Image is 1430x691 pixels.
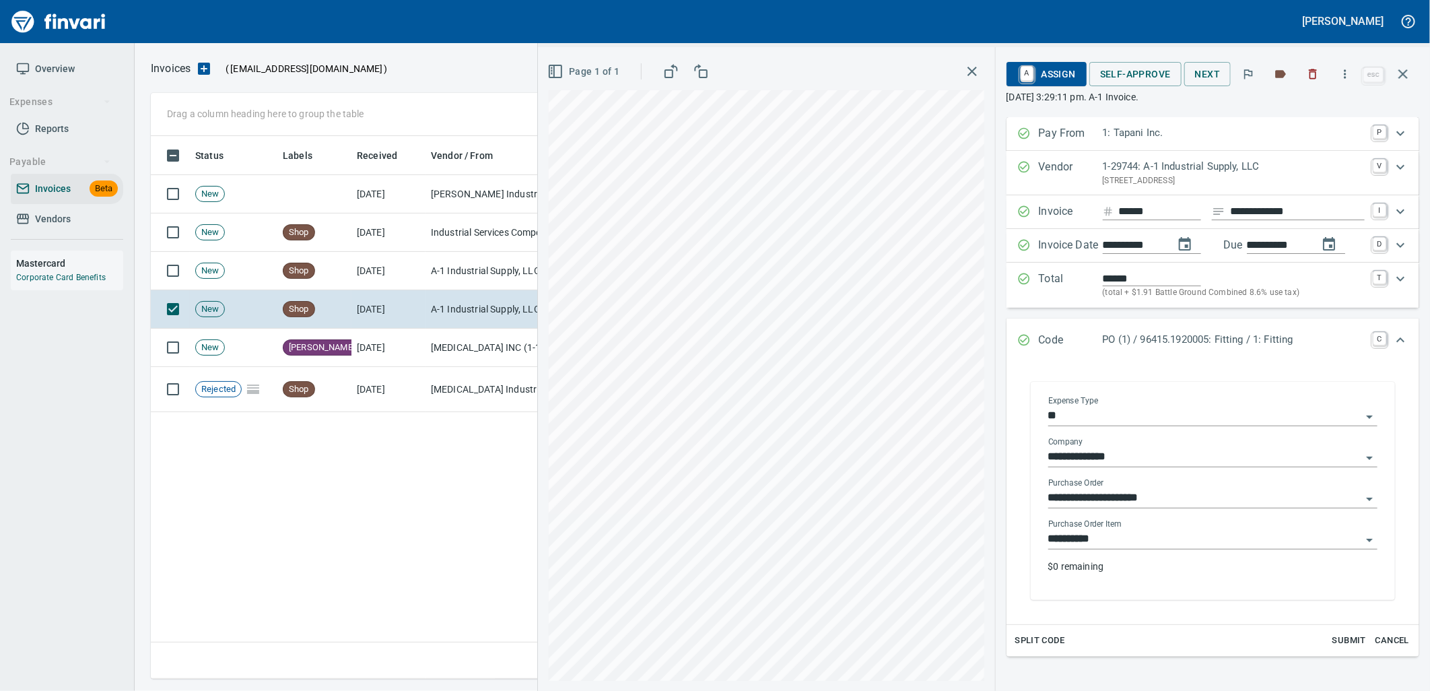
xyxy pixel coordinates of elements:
img: Finvari [8,5,109,38]
div: Expand [1007,151,1419,195]
span: Rejected [196,383,241,396]
button: Open [1360,407,1379,426]
a: I [1373,203,1386,217]
td: [DATE] [351,329,425,367]
button: Cancel [1371,630,1414,651]
h6: Mastercard [16,256,123,271]
button: AAssign [1007,62,1087,86]
p: Due [1224,237,1288,253]
span: Expenses [9,94,111,110]
td: A-1 Industrial Supply, LLC (1-29744) [425,252,560,290]
span: Payable [9,154,111,170]
p: [DATE] 3:29:11 pm. A-1 Invoice. [1007,90,1419,104]
a: Corporate Card Benefits [16,273,106,282]
p: Pay From [1039,125,1103,143]
button: Next [1184,62,1231,87]
span: Status [195,147,224,164]
span: Overview [35,61,75,77]
a: D [1373,237,1386,251]
span: Page 1 of 1 [550,63,619,80]
button: change date [1169,228,1201,261]
span: Shop [283,383,314,396]
span: Received [357,147,397,164]
label: Expense Type [1048,397,1098,405]
span: Assign [1017,63,1076,86]
a: Vendors [11,204,123,234]
h5: [PERSON_NAME] [1303,14,1384,28]
p: Invoices [151,61,191,77]
button: Expenses [4,90,116,114]
button: Submit [1328,630,1371,651]
button: Payable [4,150,116,174]
a: InvoicesBeta [11,174,123,204]
td: [MEDICAL_DATA] INC (1-10480) [425,329,560,367]
span: Labels [283,147,312,164]
span: Beta [90,181,118,197]
p: ( ) [217,62,388,75]
span: Status [195,147,241,164]
span: Close invoice [1360,58,1419,90]
div: Expand [1007,263,1419,308]
span: New [196,341,224,354]
button: Self-Approve [1089,62,1182,87]
p: (total + $1.91 Battle Ground Combined 8.6% use tax) [1103,286,1365,300]
a: V [1373,159,1386,172]
span: Vendors [35,211,71,228]
button: Split Code [1012,630,1068,651]
td: [DATE] [351,252,425,290]
a: P [1373,125,1386,139]
button: Open [1360,490,1379,508]
button: Page 1 of 1 [545,59,625,84]
td: [DATE] [351,213,425,252]
a: Overview [11,54,123,84]
div: Expand [1007,363,1419,657]
p: 1-29744: A-1 Industrial Supply, LLC [1103,159,1365,174]
button: Labels [1266,59,1295,89]
label: Purchase Order Item [1048,521,1122,529]
span: Vendor / From [431,147,510,164]
a: Reports [11,114,123,144]
td: Industrial Services Components, Inc. (1-24705) [425,213,560,252]
a: A [1021,66,1033,81]
p: $0 remaining [1048,560,1377,573]
p: PO (1) / 96415.1920005: Fitting / 1: Fitting [1103,332,1365,348]
label: Purchase Order [1048,480,1104,488]
span: Invoices [35,180,71,197]
span: Shop [283,265,314,277]
button: [PERSON_NAME] [1299,11,1387,32]
p: 1: Tapani Inc. [1103,125,1365,141]
button: Upload an Invoice [191,61,217,77]
button: Open [1360,449,1379,467]
span: [PERSON_NAME] [283,341,360,354]
a: esc [1363,67,1384,82]
span: Received [357,147,415,164]
nav: breadcrumb [151,61,191,77]
p: Total [1039,271,1103,300]
svg: Invoice number [1103,203,1114,220]
span: Submit [1331,633,1367,649]
button: change due date [1313,228,1345,261]
a: C [1373,332,1386,345]
span: Vendor / From [431,147,493,164]
span: Next [1195,66,1221,83]
button: Discard [1298,59,1328,89]
td: [MEDICAL_DATA] Industrial (1-30405) [425,367,560,412]
span: Shop [283,303,314,316]
span: Split Code [1015,633,1065,649]
span: Shop [283,226,314,239]
button: Open [1360,531,1379,550]
td: [DATE] [351,367,425,412]
svg: Invoice description [1212,205,1225,218]
span: [EMAIL_ADDRESS][DOMAIN_NAME] [229,62,384,75]
td: [DATE] [351,290,425,329]
td: [PERSON_NAME] Industries, Inc. (1-29583) [425,175,560,213]
p: Vendor [1039,159,1103,187]
button: Flag [1233,59,1263,89]
div: Expand [1007,229,1419,263]
p: [STREET_ADDRESS] [1103,174,1365,188]
p: Invoice Date [1039,237,1103,255]
td: A-1 Industrial Supply, LLC (1-29744) [425,290,560,329]
p: Drag a column heading here to group the table [167,107,364,121]
span: New [196,226,224,239]
span: New [196,265,224,277]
